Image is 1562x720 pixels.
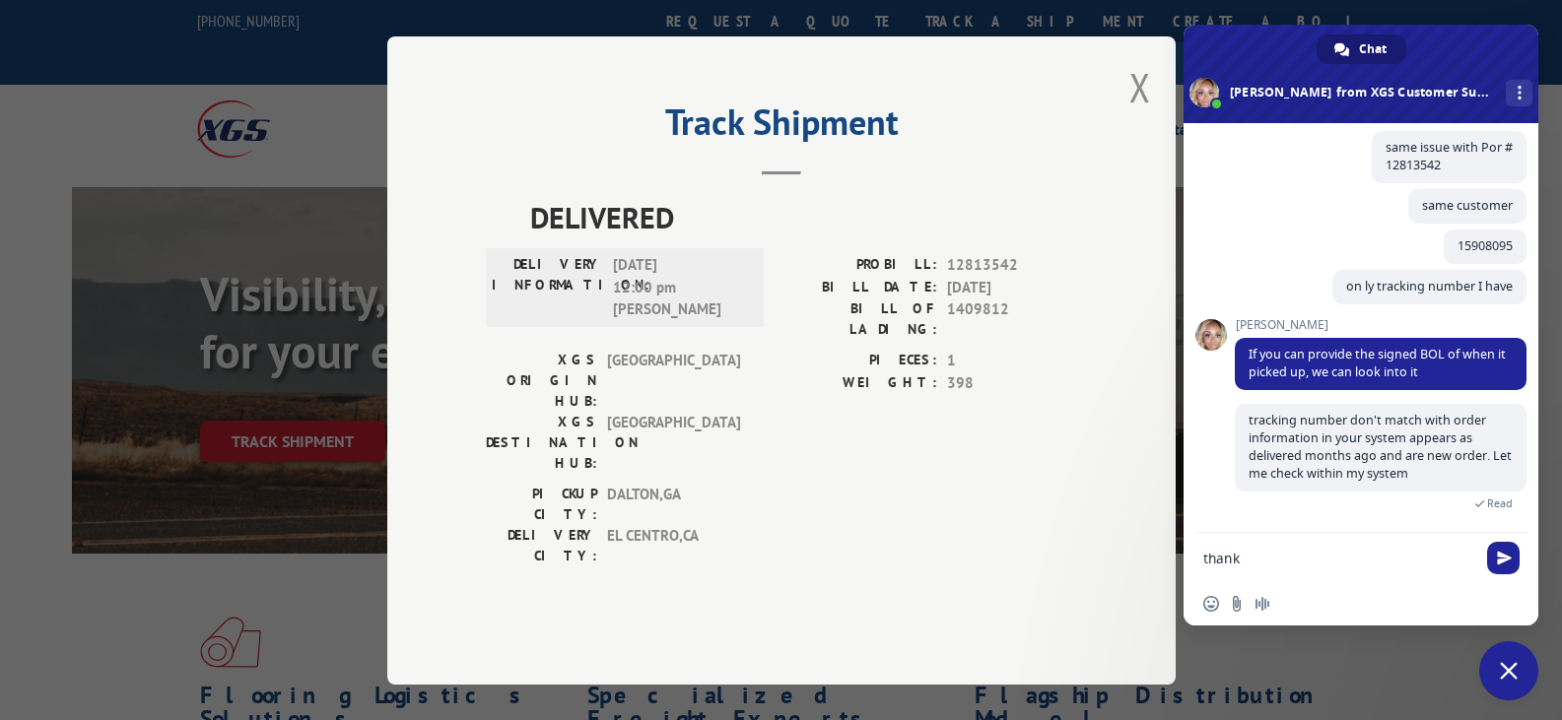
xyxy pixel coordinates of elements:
span: DALTON , GA [607,484,740,525]
div: Close chat [1479,641,1538,700]
span: same issue with Por # 12813542 [1386,139,1513,173]
span: 398 [947,371,1077,394]
label: PROBILL: [781,254,937,277]
span: Audio message [1255,596,1270,612]
span: 1 [947,350,1077,372]
label: BILL OF LADING: [781,298,937,340]
span: Read [1487,496,1513,510]
label: WEIGHT: [781,371,937,394]
div: Chat [1317,34,1406,64]
label: PIECES: [781,350,937,372]
span: If you can provide the signed BOL of when it picked up, we can look into it [1249,346,1506,380]
span: tracking number don't match with order information in your system appears as delivered months ago... [1249,412,1512,482]
span: EL CENTRO , CA [607,525,740,566]
span: [PERSON_NAME] [1235,318,1527,332]
label: XGS DESTINATION HUB: [486,412,597,474]
span: [GEOGRAPHIC_DATA] [607,412,740,474]
span: same customer [1422,197,1513,214]
span: [DATE] [947,276,1077,298]
span: 1409812 [947,298,1077,340]
label: BILL DATE: [781,276,937,298]
div: More channels [1506,80,1532,106]
label: DELIVERY CITY: [486,525,597,566]
span: [DATE] 12:00 pm [PERSON_NAME] [613,254,746,321]
span: on ly tracking number I have [1346,278,1513,295]
span: DELIVERED [530,195,1077,239]
span: 15908095 [1458,237,1513,254]
span: 12813542 [947,254,1077,277]
textarea: Compose your message... [1203,550,1475,567]
h2: Track Shipment [486,108,1077,146]
label: PICKUP CITY: [486,484,597,525]
button: Close modal [1129,61,1151,113]
span: Chat [1359,34,1387,64]
span: [GEOGRAPHIC_DATA] [607,350,740,412]
span: Insert an emoji [1203,596,1219,612]
label: DELIVERY INFORMATION: [492,254,603,321]
span: Send a file [1229,596,1245,612]
label: XGS ORIGIN HUB: [486,350,597,412]
span: Send [1487,542,1520,574]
